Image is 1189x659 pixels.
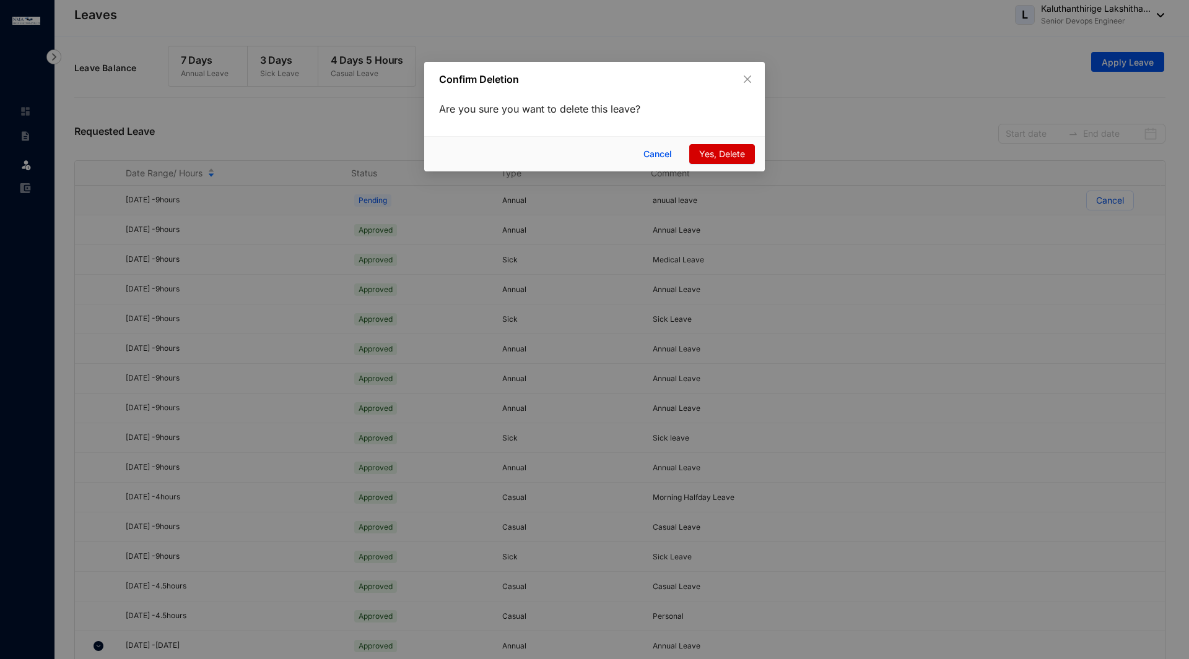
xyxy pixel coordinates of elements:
[743,74,752,84] span: close
[689,144,755,164] button: Yes, Delete
[634,144,684,164] button: Cancel
[643,147,672,161] span: Cancel
[439,72,673,87] p: Confirm Deletion
[741,72,754,86] button: Close
[699,147,745,161] span: Yes, Delete
[439,101,750,116] p: Are you sure you want to delete this leave?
